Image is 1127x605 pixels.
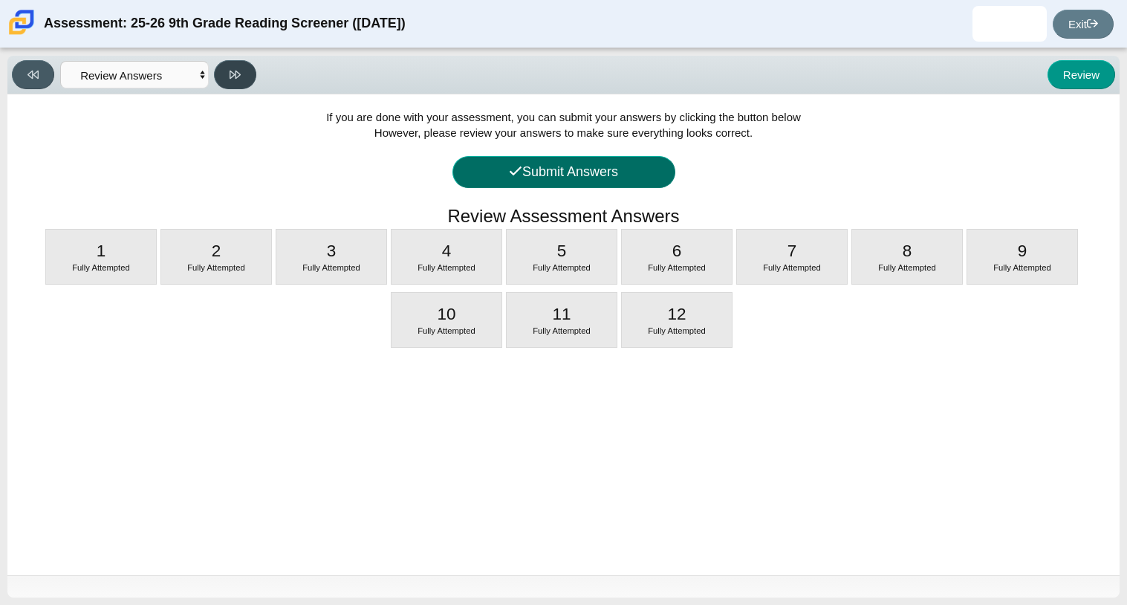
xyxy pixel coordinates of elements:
[552,305,571,323] span: 11
[648,326,706,335] span: Fully Attempted
[533,263,591,272] span: Fully Attempted
[648,263,706,272] span: Fully Attempted
[72,263,130,272] span: Fully Attempted
[1053,10,1114,39] a: Exit
[326,111,801,139] span: If you are done with your assessment, you can submit your answers by clicking the button below Ho...
[97,242,106,260] span: 1
[1018,242,1027,260] span: 9
[1048,60,1115,89] button: Review
[557,242,567,260] span: 5
[437,305,455,323] span: 10
[6,27,37,40] a: Carmen School of Science & Technology
[6,7,37,38] img: Carmen School of Science & Technology
[327,242,337,260] span: 3
[533,326,591,335] span: Fully Attempted
[993,263,1051,272] span: Fully Attempted
[447,204,679,229] h1: Review Assessment Answers
[442,242,452,260] span: 4
[787,242,797,260] span: 7
[187,263,245,272] span: Fully Attempted
[418,263,475,272] span: Fully Attempted
[763,263,821,272] span: Fully Attempted
[878,263,936,272] span: Fully Attempted
[212,242,221,260] span: 2
[302,263,360,272] span: Fully Attempted
[452,156,675,188] button: Submit Answers
[903,242,912,260] span: 8
[998,12,1022,36] img: samone.robertson.2wJZEt
[672,242,682,260] span: 6
[44,6,406,42] div: Assessment: 25-26 9th Grade Reading Screener ([DATE])
[667,305,686,323] span: 12
[418,326,475,335] span: Fully Attempted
